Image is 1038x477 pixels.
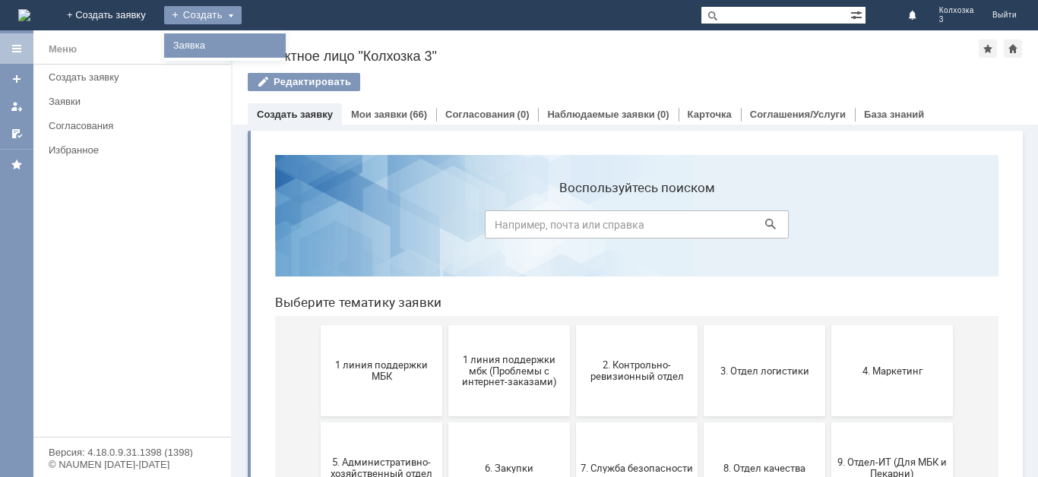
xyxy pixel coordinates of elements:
span: Бухгалтерия (для мбк) [62,416,175,428]
button: 8. Отдел качества [441,280,562,371]
input: Например, почта или справка [222,68,526,96]
div: Контактное лицо "Колхозка 3" [248,49,979,64]
button: Франчайзинг [568,377,690,468]
button: 4. Маркетинг [568,182,690,273]
span: 4. Маркетинг [573,222,685,233]
span: 2. Контрольно-ревизионный отдел [318,216,430,239]
a: Создать заявку [257,109,333,120]
a: Соглашения/Услуги [750,109,846,120]
button: 3. Отдел логистики [441,182,562,273]
a: Наблюдаемые заявки [547,109,654,120]
button: 2. Контрольно-ревизионный отдел [313,182,435,273]
a: Заявки [43,90,228,113]
span: Отдел-ИТ (Битрикс24 и CRM) [190,411,302,434]
div: Согласования [49,120,222,131]
div: Создать заявку [49,71,222,83]
span: Колхозка [939,6,974,15]
div: Создать [164,6,242,24]
button: Бухгалтерия (для мбк) [58,377,179,468]
span: 1 линия поддержки МБК [62,216,175,239]
label: Воспользуйтесь поиском [222,37,526,52]
a: Согласования [445,109,515,120]
img: logo [18,9,30,21]
div: Избранное [49,144,205,156]
div: Меню [49,40,77,58]
span: Расширенный поиск [850,7,866,21]
span: 8. Отдел качества [445,319,558,330]
button: 5. Административно-хозяйственный отдел [58,280,179,371]
a: Заявка [167,36,283,55]
div: (0) [657,109,669,120]
header: Выберите тематику заявки [12,152,736,167]
button: 1 линия поддержки мбк (Проблемы с интернет-заказами) [185,182,307,273]
a: Мои согласования [5,122,29,146]
span: 6. Закупки [190,319,302,330]
div: Сделать домашней страницей [1004,39,1022,58]
a: Перейти на домашнюю страницу [18,9,30,21]
a: База знаний [864,109,924,120]
div: (66) [410,109,427,120]
button: 9. Отдел-ИТ (Для МБК и Пекарни) [568,280,690,371]
button: Отдел-ИТ (Битрикс24 и CRM) [185,377,307,468]
a: Мои заявки [5,94,29,118]
span: Отдел-ИТ (Офис) [318,416,430,428]
a: Создать заявку [5,67,29,91]
span: 5. Административно-хозяйственный отдел [62,314,175,336]
a: Карточка [688,109,732,120]
span: 9. Отдел-ИТ (Для МБК и Пекарни) [573,314,685,336]
div: Заявки [49,96,222,107]
a: Согласования [43,114,228,137]
span: 7. Служба безопасности [318,319,430,330]
button: 6. Закупки [185,280,307,371]
span: 3 [939,15,974,24]
a: Мои заявки [351,109,407,120]
a: Создать заявку [43,65,228,89]
span: 3. Отдел логистики [445,222,558,233]
div: © NAUMEN [DATE]-[DATE] [49,460,216,469]
button: 1 линия поддержки МБК [58,182,179,273]
div: (0) [517,109,530,120]
div: Добавить в избранное [979,39,997,58]
span: Финансовый отдел [445,416,558,428]
button: Финансовый отдел [441,377,562,468]
button: Отдел-ИТ (Офис) [313,377,435,468]
button: 7. Служба безопасности [313,280,435,371]
div: Версия: 4.18.0.9.31.1398 (1398) [49,447,216,457]
span: Франчайзинг [573,416,685,428]
span: 1 линия поддержки мбк (Проблемы с интернет-заказами) [190,210,302,245]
